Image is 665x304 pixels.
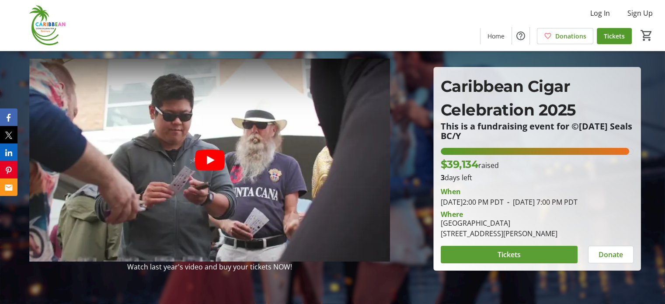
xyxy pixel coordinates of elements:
div: [GEOGRAPHIC_DATA] [441,218,557,228]
div: Where [441,211,463,218]
span: Tickets [604,31,625,41]
button: Log In [583,6,617,20]
button: Cart [639,28,655,43]
span: $39,134 [441,158,479,171]
div: When [441,186,461,197]
span: Donate [599,249,623,260]
button: Donate [588,246,634,263]
span: Caribbean Cigar Celebration 2025 [441,77,576,119]
button: Sign Up [620,6,660,20]
button: Help [512,27,529,45]
p: raised [441,157,499,172]
span: [DATE] 7:00 PM PDT [504,197,578,207]
span: Log In [590,8,610,18]
span: Watch last year's video and buy your tickets NOW! [127,262,292,272]
div: [STREET_ADDRESS][PERSON_NAME] [441,228,557,239]
a: Tickets [597,28,632,44]
span: Sign Up [627,8,653,18]
p: days left [441,172,634,183]
span: 3 [441,173,445,182]
span: Home [487,31,505,41]
span: [DATE] 2:00 PM PDT [441,197,504,207]
img: Caribbean Cigar Celebration's Logo [5,3,83,47]
p: This is a fundraising event for ©[DATE] Seals BC/Y [441,122,634,141]
a: Donations [537,28,593,44]
span: - [504,197,513,207]
div: 97.8367% of fundraising goal reached [441,148,634,155]
span: Tickets [498,249,521,260]
button: Play video [195,150,225,171]
a: Home [480,28,512,44]
span: Donations [555,31,586,41]
button: Tickets [441,246,578,263]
